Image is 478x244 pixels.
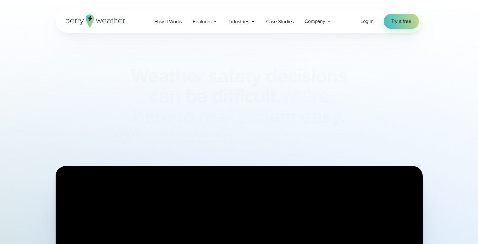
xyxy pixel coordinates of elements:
[154,18,182,25] span: How it Works
[228,18,249,25] span: Industries
[384,14,419,29] a: Try it free
[360,18,374,25] a: Log in
[193,18,211,25] span: Features
[149,15,188,28] a: How it Works
[391,18,411,25] span: Try it free
[261,15,299,28] a: Case Studies
[266,18,294,25] span: Case Studies
[305,18,325,25] span: Company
